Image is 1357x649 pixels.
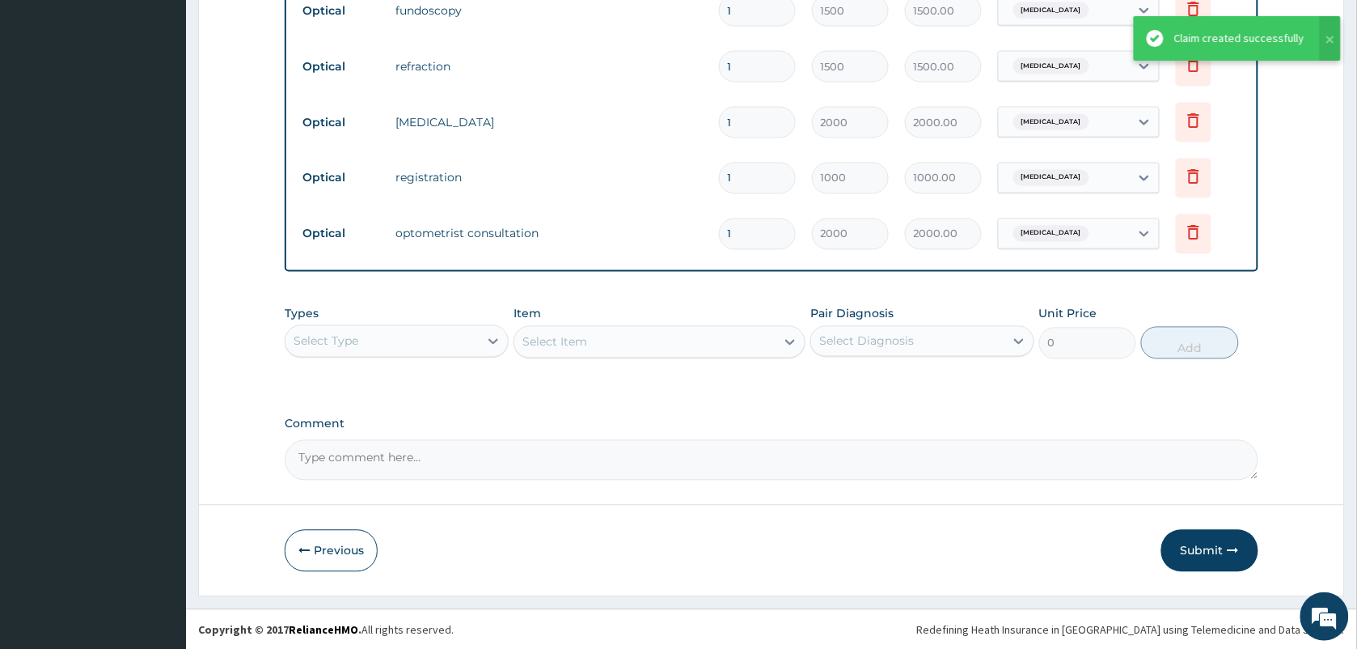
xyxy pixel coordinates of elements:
[1013,2,1089,19] span: [MEDICAL_DATA]
[294,219,387,249] td: Optical
[285,308,319,321] label: Types
[387,50,711,83] td: refraction
[387,218,711,250] td: optometrist consultation
[289,623,358,638] a: RelianceHMO
[1141,327,1238,359] button: Add
[294,333,358,350] div: Select Type
[30,81,66,121] img: d_794563401_company_1708531726252_794563401
[294,163,387,193] td: Optical
[917,622,1345,638] div: Redefining Heath Insurance in [GEOGRAPHIC_DATA] using Telemedicine and Data Science!
[294,108,387,138] td: Optical
[1013,58,1089,74] span: [MEDICAL_DATA]
[387,162,711,194] td: registration
[84,91,272,112] div: Chat with us now
[265,8,304,47] div: Minimize live chat window
[1013,170,1089,186] span: [MEDICAL_DATA]
[285,530,378,572] button: Previous
[198,623,361,638] strong: Copyright © 2017 .
[1039,306,1097,322] label: Unit Price
[810,306,894,322] label: Pair Diagnosis
[1161,530,1258,572] button: Submit
[819,333,914,350] div: Select Diagnosis
[285,418,1258,431] label: Comment
[94,204,223,367] span: We're online!
[387,106,711,138] td: [MEDICAL_DATA]
[1013,114,1089,130] span: [MEDICAL_DATA]
[8,442,308,498] textarea: Type your message and hit 'Enter'
[1174,30,1304,47] div: Claim created successfully
[294,52,387,82] td: Optical
[1013,226,1089,242] span: [MEDICAL_DATA]
[514,306,541,322] label: Item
